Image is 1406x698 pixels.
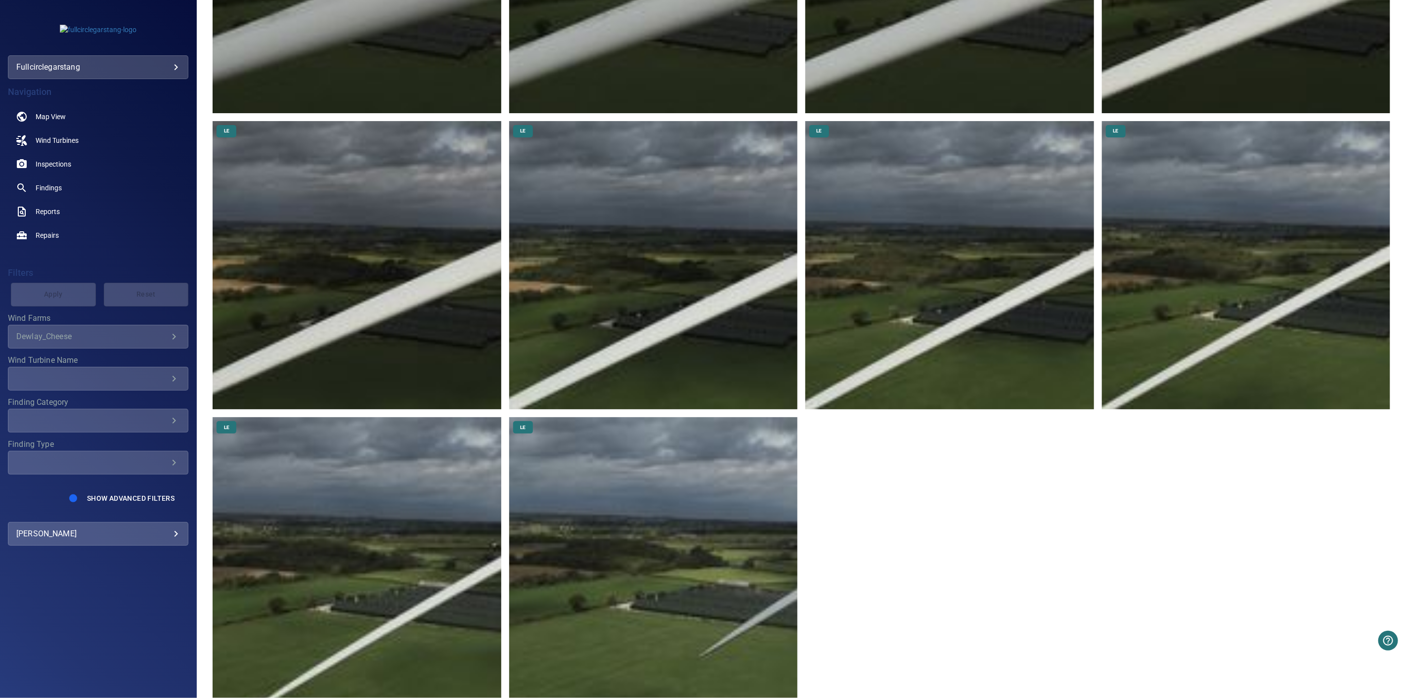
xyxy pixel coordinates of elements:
[8,87,188,97] h4: Navigation
[16,59,180,75] div: fullcirclegarstang
[8,268,188,278] h4: Filters
[8,398,188,406] label: Finding Category
[8,223,188,247] a: repairs noActive
[60,25,136,35] img: fullcirclegarstang-logo
[811,128,828,134] span: LE
[36,112,66,122] span: Map View
[8,176,188,200] a: findings noActive
[81,490,180,506] button: Show Advanced Filters
[8,325,188,349] div: Wind Farms
[1107,128,1124,134] span: LE
[8,314,188,322] label: Wind Farms
[36,183,62,193] span: Findings
[8,409,188,433] div: Finding Category
[16,332,168,341] div: Dewlay_Cheese
[218,128,235,134] span: LE
[8,55,188,79] div: fullcirclegarstang
[36,207,60,217] span: Reports
[8,152,188,176] a: inspections noActive
[8,200,188,223] a: reports noActive
[16,526,180,542] div: [PERSON_NAME]
[8,451,188,475] div: Finding Type
[8,105,188,129] a: map noActive
[8,129,188,152] a: windturbines noActive
[36,135,79,145] span: Wind Turbines
[514,128,531,134] span: LE
[36,230,59,240] span: Repairs
[218,424,235,431] span: LE
[8,440,188,448] label: Finding Type
[87,494,175,502] span: Show Advanced Filters
[8,367,188,391] div: Wind Turbine Name
[36,159,71,169] span: Inspections
[8,356,188,364] label: Wind Turbine Name
[514,424,531,431] span: LE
